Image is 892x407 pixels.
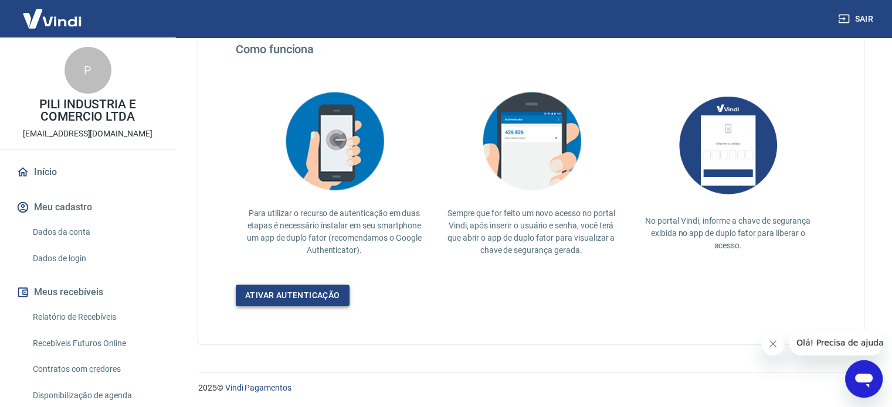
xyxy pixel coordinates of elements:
[7,8,99,18] span: Olá! Precisa de ajuda?
[28,331,161,355] a: Recebíveis Futuros Online
[236,285,350,306] a: Ativar autenticação
[198,382,864,394] p: 2025 ©
[225,383,291,392] a: Vindi Pagamentos
[14,159,161,185] a: Início
[23,128,152,140] p: [EMAIL_ADDRESS][DOMAIN_NAME]
[836,8,878,30] button: Sair
[28,220,161,244] a: Dados da conta
[14,1,90,36] img: Vindi
[28,305,161,329] a: Relatório de Recebíveis
[276,84,393,198] img: explication-mfa2.908d58f25590a47144d3.png
[761,332,785,355] iframe: Fechar mensagem
[14,279,161,305] button: Meus recebíveis
[236,42,826,56] h4: Como funciona
[65,47,111,94] div: P
[639,215,817,252] p: No portal Vindi, informe a chave de segurança exibida no app de duplo fator para liberar o acesso.
[442,207,620,256] p: Sempre que for feito um novo acesso no portal Vindi, após inserir o usuário e senha, você terá qu...
[28,357,161,381] a: Contratos com credores
[845,360,883,398] iframe: Botão para abrir a janela de mensagens
[245,207,423,256] p: Para utilizar o recurso de autenticação em duas etapas é necessário instalar em seu smartphone um...
[14,194,161,220] button: Meu cadastro
[28,247,161,271] a: Dados de login
[9,98,166,123] p: PILI INDUSTRIA E COMERCIO LTDA
[669,84,786,206] img: AUbNX1O5CQAAAABJRU5ErkJggg==
[473,84,590,198] img: explication-mfa3.c449ef126faf1c3e3bb9.png
[789,330,883,355] iframe: Mensagem da empresa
